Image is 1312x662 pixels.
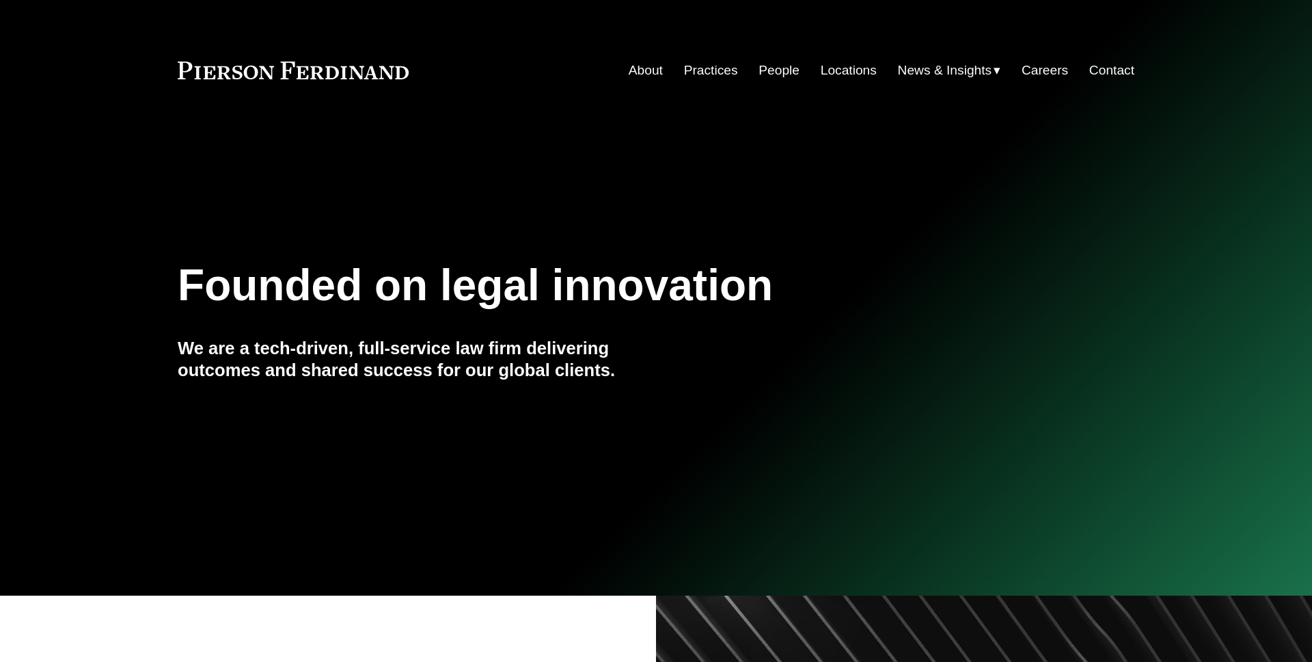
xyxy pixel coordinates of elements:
h1: Founded on legal innovation [178,261,975,310]
a: Contact [1089,57,1134,83]
a: Practices [684,57,738,83]
a: About [629,57,663,83]
a: folder dropdown [898,57,1001,83]
a: Careers [1022,57,1068,83]
h4: We are a tech-driven, full-service law firm delivering outcomes and shared success for our global... [178,337,656,382]
a: Locations [821,57,877,83]
span: News & Insights [898,59,992,83]
a: People [758,57,799,83]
